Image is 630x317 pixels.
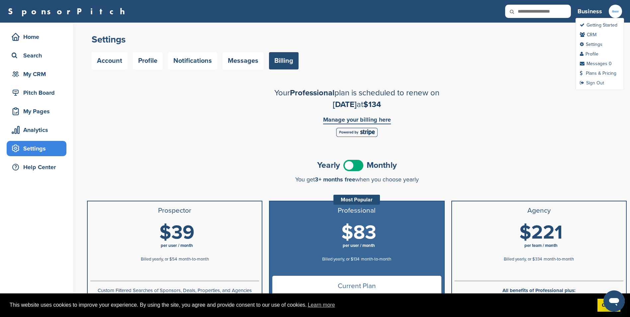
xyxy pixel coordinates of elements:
[603,290,625,312] iframe: Button to launch messaging window
[10,161,66,173] div: Help Center
[580,51,598,57] a: Profile
[8,7,129,16] a: SponsorPitch
[333,195,380,205] div: Most Popular
[133,52,163,69] a: Profile
[367,161,397,169] span: Monthly
[92,34,622,46] h2: Settings
[317,161,340,169] span: Yearly
[90,207,259,215] h3: Prospector
[10,50,66,61] div: Search
[10,105,66,117] div: My Pages
[269,52,299,69] a: Billing
[544,257,574,262] span: month-to-month
[10,68,66,80] div: My CRM
[609,5,622,18] img: Av 4cbaselogo cmyk
[363,100,381,109] span: $134
[341,221,376,244] span: $83
[7,29,66,45] a: Home
[7,66,66,82] a: My CRM
[580,61,607,66] a: Messages
[87,176,627,183] div: You get when you choose yearly
[519,221,563,244] span: $221
[10,31,66,43] div: Home
[580,70,616,76] a: Plans & Pricing
[10,87,66,99] div: Pitch Board
[159,221,194,244] span: $39
[141,257,177,262] span: Billed yearly, or $54
[307,300,336,310] a: learn more about cookies
[241,87,473,110] h2: Your plan is scheduled to renew on at
[580,42,602,47] a: Settings
[580,22,617,28] a: Getting Started
[580,80,604,86] a: Sign Out
[580,32,596,38] a: CRM
[323,117,391,124] a: Manage your billing here
[10,124,66,136] div: Analytics
[333,100,357,109] span: [DATE]
[223,52,264,69] a: Messages
[343,243,375,248] span: per user / month
[272,207,441,215] h3: Professional
[361,257,391,262] span: month-to-month
[578,4,602,19] a: Business
[7,85,66,100] a: Pitch Board
[161,243,193,248] span: per user / month
[315,176,355,183] span: 3+ months free
[10,143,66,155] div: Settings
[455,207,623,215] h3: Agency
[290,88,334,98] span: Professional
[7,48,66,63] a: Search
[90,286,259,295] p: Custom Filtered Searches of Sponsors, Deals, Properties, and Agencies
[7,122,66,138] a: Analytics
[524,243,558,248] span: per team / month
[7,159,66,175] a: Help Center
[502,287,576,293] b: All benefits of Professional plus:
[504,257,542,262] span: Billed yearly, or $334
[92,52,128,69] a: Account
[10,300,592,310] span: This website uses cookies to improve your experience. By using the site, you agree and provide co...
[168,52,217,69] a: Notifications
[336,128,378,137] img: Stripe
[609,61,612,66] div: 0
[7,141,66,156] a: Settings
[272,276,441,296] span: Current Plan
[578,7,602,16] h3: Business
[7,104,66,119] a: My Pages
[597,299,620,312] a: dismiss cookie message
[322,257,359,262] span: Billed yearly, or $134
[179,257,209,262] span: month-to-month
